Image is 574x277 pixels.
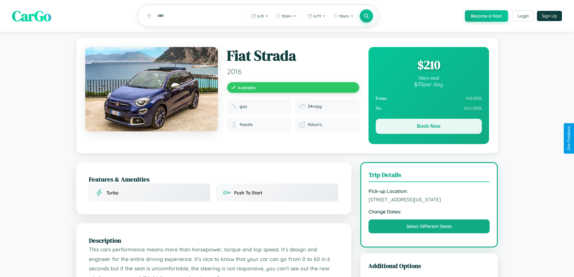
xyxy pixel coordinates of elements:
[537,11,562,21] button: Sign Up
[299,103,305,109] img: Fuel efficiency
[369,188,490,194] strong: Pick-up Location:
[273,11,300,21] button: 10am
[513,11,534,21] button: Login
[376,75,482,81] div: 3 days total
[376,119,482,134] button: Book Now
[369,219,490,233] button: Select Different Dates
[308,122,322,127] span: 4 doors
[231,121,237,127] img: Seats
[314,14,321,18] span: 6 / 11
[234,190,262,196] span: Push To Start
[257,14,264,18] span: 6 / 8
[339,14,349,18] span: 10am
[376,103,482,113] div: 6 / 11 / 2026
[227,67,359,76] span: 2016
[330,11,357,21] button: 10am
[299,121,305,127] img: Doors
[305,11,329,21] button: 6/11
[369,209,490,215] strong: Change Dates:
[227,47,359,65] h1: Fiat Strada
[465,10,508,22] button: Become a Host
[240,122,253,127] span: 4 seats
[282,14,292,18] span: 10am
[308,104,322,109] span: 34 mpg
[106,190,118,196] span: Turbo
[89,175,339,184] h2: Features & Amenities
[376,106,382,111] strong: To:
[376,81,482,87] div: $ 70 per day
[12,6,51,26] span: CarGo
[240,104,247,109] span: gas
[376,93,482,103] div: 6 / 8 / 2026
[85,47,218,131] img: Fiat Strada 2016
[376,96,387,101] strong: From:
[369,170,490,182] h3: Trip Details
[248,11,271,21] button: 6/8
[89,236,339,245] h2: Description
[376,57,482,73] div: $ 210
[369,197,490,203] span: [STREET_ADDRESS][US_STATE]
[231,103,237,109] img: Fuel type
[567,126,571,151] div: Give Feedback
[368,261,490,270] h3: Additional Options
[238,85,256,90] span: Available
